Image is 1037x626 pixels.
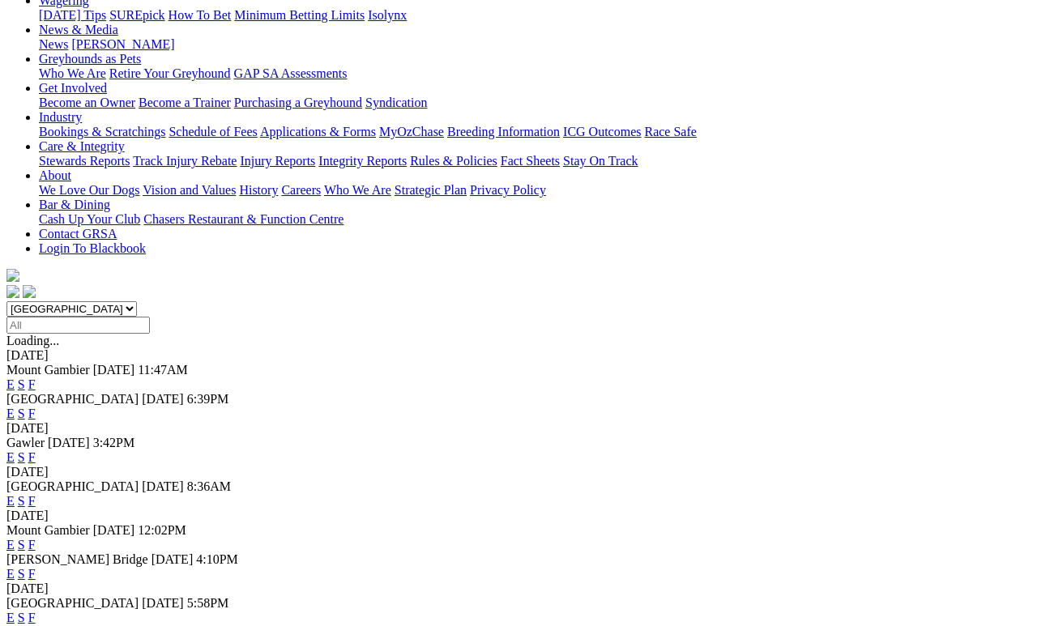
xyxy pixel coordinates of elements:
span: Mount Gambier [6,363,90,377]
a: Bookings & Scratchings [39,125,165,138]
a: Bar & Dining [39,198,110,211]
span: [DATE] [151,552,194,566]
a: Login To Blackbook [39,241,146,255]
a: E [6,494,15,508]
span: [DATE] [142,479,184,493]
div: Care & Integrity [39,154,1031,168]
a: E [6,377,15,391]
div: News & Media [39,37,1031,52]
a: We Love Our Dogs [39,183,139,197]
a: History [239,183,278,197]
span: 4:10PM [196,552,238,566]
span: 12:02PM [138,523,186,537]
span: [DATE] [93,523,135,537]
a: Contact GRSA [39,227,117,241]
a: Breeding Information [447,125,560,138]
span: [GEOGRAPHIC_DATA] [6,596,139,610]
img: logo-grsa-white.png [6,269,19,282]
span: 3:42PM [93,436,135,449]
a: GAP SA Assessments [234,66,348,80]
a: F [28,407,36,420]
a: Vision and Values [143,183,236,197]
a: F [28,567,36,581]
a: Schedule of Fees [169,125,257,138]
span: [DATE] [48,436,90,449]
a: MyOzChase [379,125,444,138]
a: Strategic Plan [395,183,467,197]
span: [GEOGRAPHIC_DATA] [6,479,139,493]
a: Greyhounds as Pets [39,52,141,66]
a: Stay On Track [563,154,638,168]
a: Syndication [365,96,427,109]
span: Mount Gambier [6,523,90,537]
a: Isolynx [368,8,407,22]
span: 8:36AM [187,479,231,493]
a: [PERSON_NAME] [71,37,174,51]
a: How To Bet [169,8,232,22]
a: E [6,407,15,420]
a: About [39,168,71,182]
a: Care & Integrity [39,139,125,153]
span: [PERSON_NAME] Bridge [6,552,148,566]
div: [DATE] [6,465,1031,479]
a: F [28,494,36,508]
span: [DATE] [142,596,184,610]
a: Rules & Policies [410,154,497,168]
img: facebook.svg [6,285,19,298]
a: S [18,567,25,581]
div: Get Involved [39,96,1031,110]
a: Stewards Reports [39,154,130,168]
a: Minimum Betting Limits [234,8,365,22]
span: 6:39PM [187,392,229,406]
input: Select date [6,317,150,334]
a: News [39,37,68,51]
a: Privacy Policy [470,183,546,197]
a: [DATE] Tips [39,8,106,22]
a: Injury Reports [240,154,315,168]
a: E [6,567,15,581]
a: Get Involved [39,81,107,95]
div: [DATE] [6,421,1031,436]
a: E [6,538,15,551]
a: S [18,611,25,624]
a: News & Media [39,23,118,36]
a: Who We Are [324,183,391,197]
a: Industry [39,110,82,124]
a: S [18,450,25,464]
a: F [28,450,36,464]
a: E [6,450,15,464]
a: Retire Your Greyhound [109,66,231,80]
span: 11:47AM [138,363,188,377]
div: [DATE] [6,581,1031,596]
a: ICG Outcomes [563,125,641,138]
div: About [39,183,1031,198]
a: S [18,407,25,420]
div: [DATE] [6,348,1031,363]
div: Bar & Dining [39,212,1031,227]
a: Track Injury Rebate [133,154,237,168]
a: Chasers Restaurant & Function Centre [143,212,344,226]
span: Loading... [6,334,59,347]
a: Become an Owner [39,96,135,109]
div: [DATE] [6,509,1031,523]
a: Who We Are [39,66,106,80]
a: F [28,377,36,391]
a: Purchasing a Greyhound [234,96,362,109]
a: S [18,377,25,391]
img: twitter.svg [23,285,36,298]
a: E [6,611,15,624]
a: Cash Up Your Club [39,212,140,226]
div: Industry [39,125,1031,139]
span: 5:58PM [187,596,229,610]
span: Gawler [6,436,45,449]
a: Become a Trainer [139,96,231,109]
a: Integrity Reports [318,154,407,168]
div: Wagering [39,8,1031,23]
a: Fact Sheets [501,154,560,168]
a: Applications & Forms [260,125,376,138]
a: Careers [281,183,321,197]
a: F [28,538,36,551]
a: F [28,611,36,624]
div: Greyhounds as Pets [39,66,1031,81]
a: SUREpick [109,8,164,22]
